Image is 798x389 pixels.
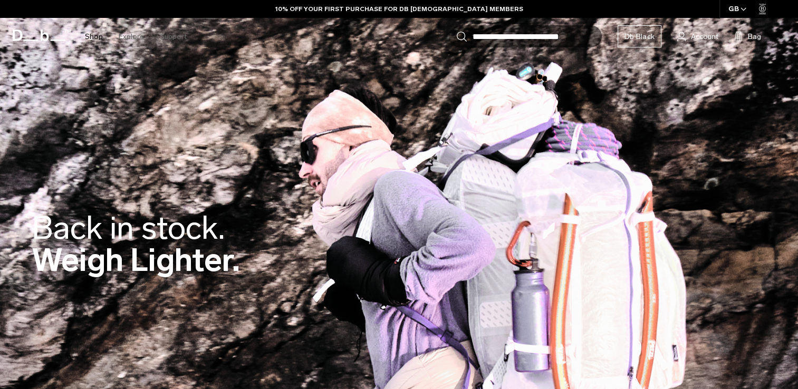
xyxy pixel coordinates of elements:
nav: Main Navigation [77,18,195,55]
a: 10% OFF YOUR FIRST PURCHASE FOR DB [DEMOGRAPHIC_DATA] MEMBERS [275,4,523,14]
a: Support [160,18,187,55]
span: Account [691,31,718,42]
button: Bag [734,30,761,43]
span: Bag [748,31,761,42]
h2: Weigh Lighter. [32,212,240,276]
a: Account [677,30,718,43]
a: Shop [85,18,103,55]
span: Back in stock. [32,209,225,247]
a: Explore [119,18,144,55]
a: Db Black [618,25,661,47]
